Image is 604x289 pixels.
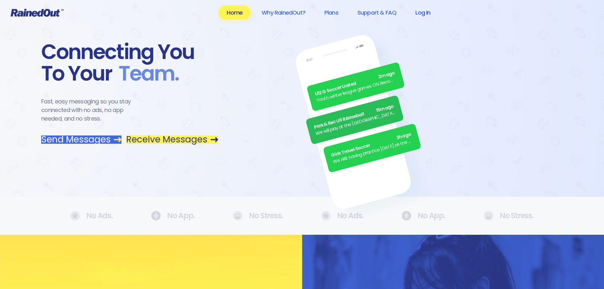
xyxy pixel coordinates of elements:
[151,211,161,220] img: No Ads.
[407,5,438,20] a: Log In
[218,5,251,20] a: Home
[253,5,314,20] a: Why RainedOut?
[484,211,534,220] div: No Stress.
[401,211,411,220] img: No Ads.
[315,109,396,137] div: We will play at the [GEOGRAPHIC_DATA]. Wear white, be at the field by 5pm.
[233,211,243,220] img: No Ads.
[70,211,113,221] div: No Ads.
[313,103,395,131] div: Park & Rec U9 B Baseball
[233,211,283,220] div: No Stress.
[378,70,396,81] span: 2m ago
[331,131,412,159] div: Girls Travel Soccer
[316,76,397,104] div: Youth winter league games ON. Recommend running shoes/sneakers for players as option for footwear.
[314,70,396,98] div: U12 G Soccer United
[41,41,218,84] div: Connecting You To Your
[321,211,331,221] img: No Ads.
[396,131,412,141] span: 3h ago
[321,211,364,221] div: No Ads.
[332,137,414,165] div: We ARE having practice [DATE] as the sun is finally out.
[375,103,394,114] span: 15m ago
[41,135,121,144] a: Send Messages
[316,5,347,20] a: Plans
[70,211,80,221] img: No Ads.
[401,211,445,220] div: No App.
[41,97,143,123] div: Fast, easy messaging so you stay connected with no ads, no app needed, and no stress.
[484,211,493,220] img: No Ads.
[349,5,405,20] a: Support & FAQ
[151,211,195,220] div: No App.
[126,135,218,144] a: Receive Messages
[112,63,179,84] span: Team .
